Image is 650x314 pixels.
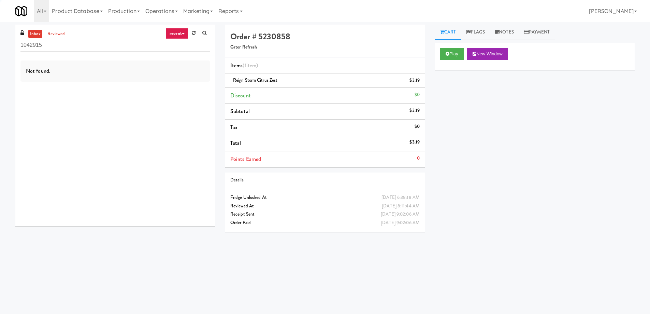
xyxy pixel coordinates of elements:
[382,202,420,210] div: [DATE] 8:11:44 AM
[20,39,210,52] input: Search vision orders
[490,25,519,40] a: Notes
[417,154,420,163] div: 0
[166,28,188,39] a: recent
[28,30,42,38] a: inbox
[230,123,237,131] span: Tax
[415,122,420,131] div: $0
[46,30,67,38] a: reviewed
[519,25,555,40] a: Payment
[230,210,420,219] div: Receipt Sent
[26,67,50,75] span: Not found.
[230,107,250,115] span: Subtotal
[409,76,420,85] div: $3.19
[461,25,490,40] a: Flags
[230,32,420,41] h4: Order # 5230858
[415,91,420,99] div: $0
[246,62,256,69] ng-pluralize: item
[230,139,241,147] span: Total
[243,62,258,69] span: (1 )
[230,219,420,227] div: Order Paid
[409,106,420,115] div: $3.19
[435,25,461,40] a: Cart
[409,138,420,147] div: $3.19
[467,48,508,60] button: New Window
[440,48,464,60] button: Play
[381,210,420,219] div: [DATE] 9:02:06 AM
[230,45,420,50] h5: Gator Refresh
[230,92,251,99] span: Discount
[230,193,420,202] div: Fridge Unlocked At
[230,155,261,163] span: Points Earned
[230,202,420,210] div: Reviewed At
[381,219,420,227] div: [DATE] 9:02:06 AM
[15,5,27,17] img: Micromart
[233,77,277,83] span: Reign Storm Citrus Zest
[230,176,420,185] div: Details
[381,193,420,202] div: [DATE] 6:38:18 AM
[230,62,258,69] span: Items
